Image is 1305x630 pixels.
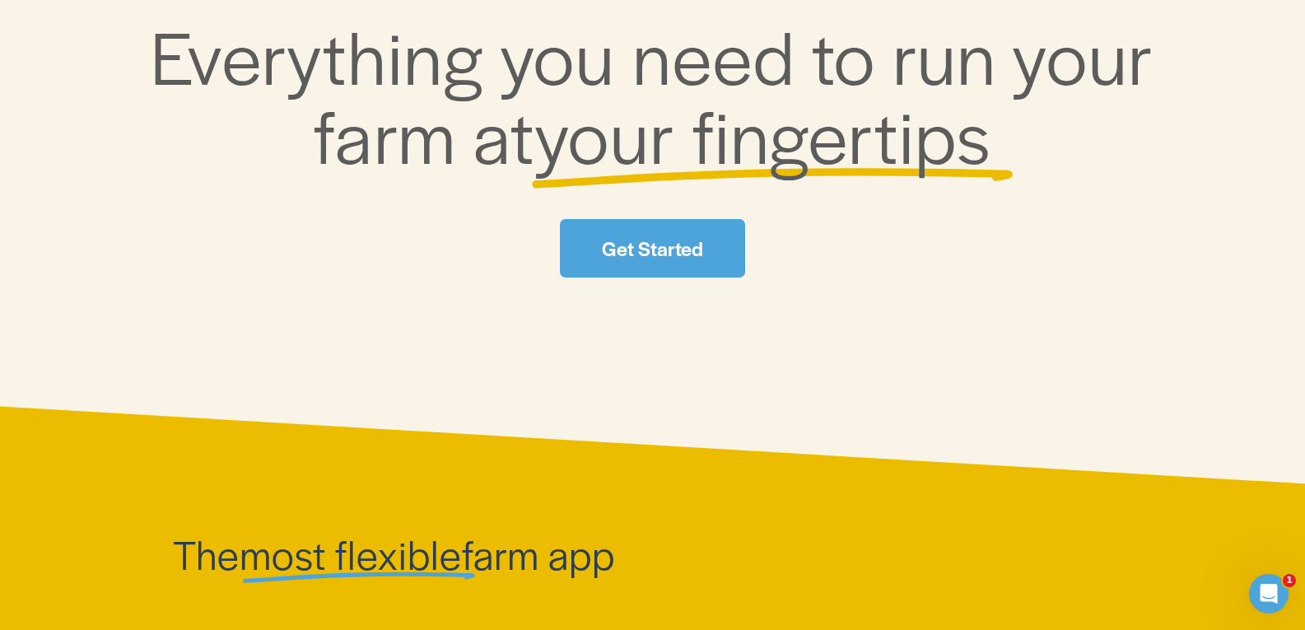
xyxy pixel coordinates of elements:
span: Everything you need to run your farm at [151,3,1171,185]
span: most flexible [240,525,461,581]
iframe: Intercom live chat [1249,574,1289,614]
a: Get Started [560,219,744,278]
span: 1 [1283,574,1296,587]
span: farm app [462,525,615,581]
span: your fingertips [534,82,991,185]
span: The [173,525,240,581]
